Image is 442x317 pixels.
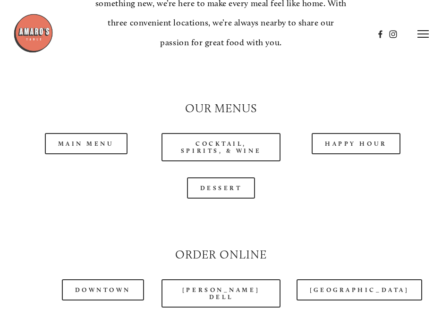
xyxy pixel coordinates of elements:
a: Downtown [62,279,144,300]
a: Main Menu [45,133,127,154]
h2: Order Online [26,247,416,263]
a: [GEOGRAPHIC_DATA] [297,279,422,300]
a: Happy Hour [312,133,400,154]
a: [PERSON_NAME] Dell [161,279,280,308]
a: Dessert [187,177,255,199]
a: Cocktail, Spirits, & Wine [161,133,280,161]
img: Amaro's Table [13,13,53,53]
h2: Our Menus [26,100,416,117]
